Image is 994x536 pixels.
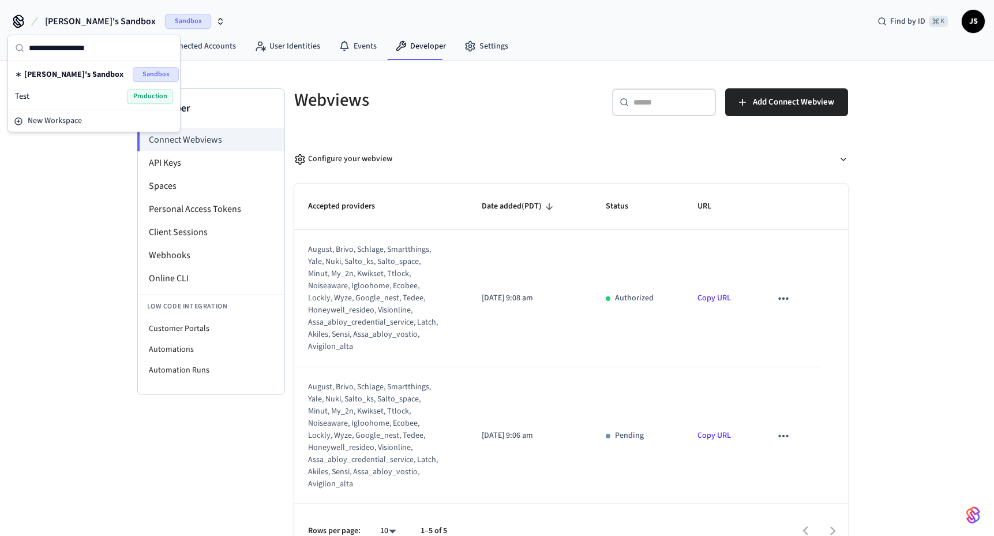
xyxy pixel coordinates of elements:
[15,91,29,102] span: Test
[966,506,980,524] img: SeamLogoGradient.69752ec5.svg
[482,292,578,304] p: [DATE] 9:08 am
[455,36,517,57] a: Settings
[308,244,440,353] div: august, brivo, schlage, smartthings, yale, nuki, salto_ks, salto_space, minut, my_2n, kwikset, tt...
[138,339,284,360] li: Automations
[9,111,179,131] button: New Workspace
[294,144,848,174] button: Configure your webview
[138,295,284,318] li: Low Code Integration
[697,292,731,304] a: Copy URL
[697,198,726,215] span: URL
[141,36,245,57] a: Connected Accounts
[615,292,654,304] p: Authorized
[725,88,848,116] button: Add Connect Webview
[138,267,284,290] li: Online CLI
[24,69,123,80] span: [PERSON_NAME]'s Sandbox
[147,100,275,117] h3: Developer
[138,244,284,267] li: Webhooks
[28,115,82,127] span: New Workspace
[482,430,578,442] p: [DATE] 9:06 am
[138,198,284,221] li: Personal Access Tokens
[697,430,731,441] a: Copy URL
[8,61,180,110] div: Suggestions
[45,14,156,28] span: [PERSON_NAME]'s Sandbox
[138,221,284,244] li: Client Sessions
[962,10,985,33] button: JS
[606,198,643,215] span: Status
[753,95,834,110] span: Add Connect Webview
[138,360,284,381] li: Automation Runs
[138,151,284,174] li: API Keys
[386,36,455,57] a: Developer
[329,36,386,57] a: Events
[133,67,179,82] span: Sandbox
[138,174,284,198] li: Spaces
[615,430,644,442] p: Pending
[127,89,173,104] span: Production
[308,198,390,215] span: Accepted providers
[868,11,957,32] div: Find by ID⌘ K
[165,14,211,29] span: Sandbox
[963,11,984,32] span: JS
[294,153,392,165] div: Configure your webview
[308,381,440,490] div: august, brivo, schlage, smartthings, yale, nuki, salto_ks, salto_space, minut, my_2n, kwikset, tt...
[137,128,284,151] li: Connect Webviews
[245,36,329,57] a: User Identities
[890,16,925,27] span: Find by ID
[482,198,557,215] span: Date added(PDT)
[294,88,564,112] h5: Webviews
[138,318,284,339] li: Customer Portals
[929,16,948,27] span: ⌘ K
